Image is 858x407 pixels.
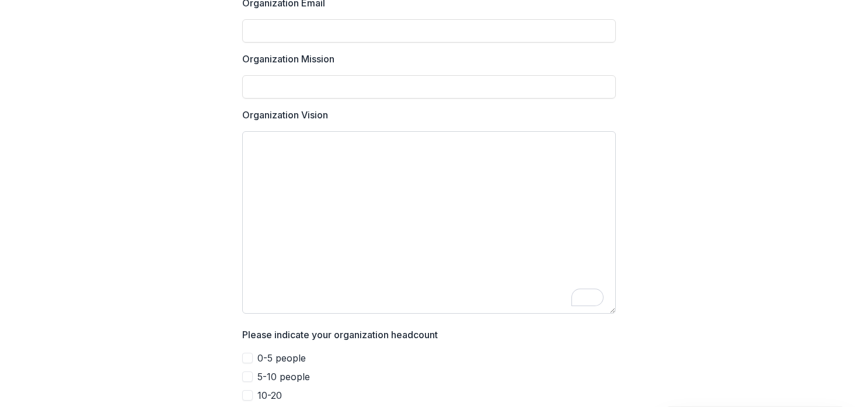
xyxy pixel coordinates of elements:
p: Organization Mission [242,52,334,66]
span: 10-20 [257,388,282,402]
span: 5-10 people [257,370,310,384]
span: 0-5 people [257,351,306,365]
p: Organization Vision [242,108,328,122]
textarea: To enrich screen reader interactions, please activate Accessibility in Grammarly extension settings [242,131,616,314]
p: Please indicate your organization headcount [242,328,438,342]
